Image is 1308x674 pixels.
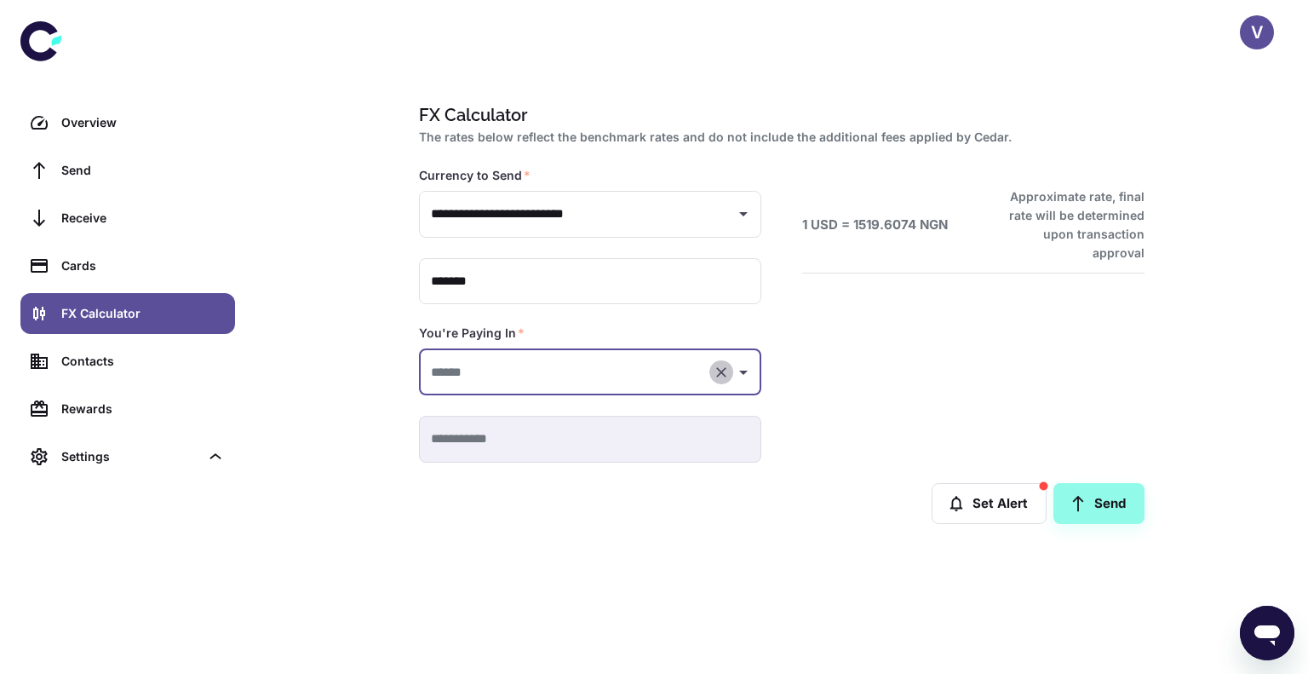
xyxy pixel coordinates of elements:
a: Overview [20,102,235,143]
h6: 1 USD = 1519.6074 NGN [802,216,948,235]
a: Send [20,150,235,191]
h6: Approximate rate, final rate will be determined upon transaction approval [990,187,1144,262]
div: Settings [20,436,235,477]
a: Send [1053,483,1144,524]
a: Rewards [20,389,235,429]
a: Cards [20,245,235,286]
h1: FX Calculator [419,102,1138,128]
button: Open [731,360,755,384]
label: Currency to Send [419,167,531,184]
div: Overview [61,113,225,132]
button: V [1240,15,1274,49]
a: Receive [20,198,235,239]
button: Clear [709,360,733,384]
a: FX Calculator [20,293,235,334]
div: Rewards [61,400,225,418]
label: You're Paying In [419,325,525,342]
div: Contacts [61,352,225,371]
button: Set Alert [932,483,1047,524]
div: FX Calculator [61,304,225,323]
button: Open [731,202,755,226]
div: Cards [61,256,225,275]
div: Settings [61,447,199,466]
iframe: Button to launch messaging window [1240,606,1294,660]
div: Send [61,161,225,180]
div: Receive [61,209,225,228]
a: Contacts [20,341,235,382]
